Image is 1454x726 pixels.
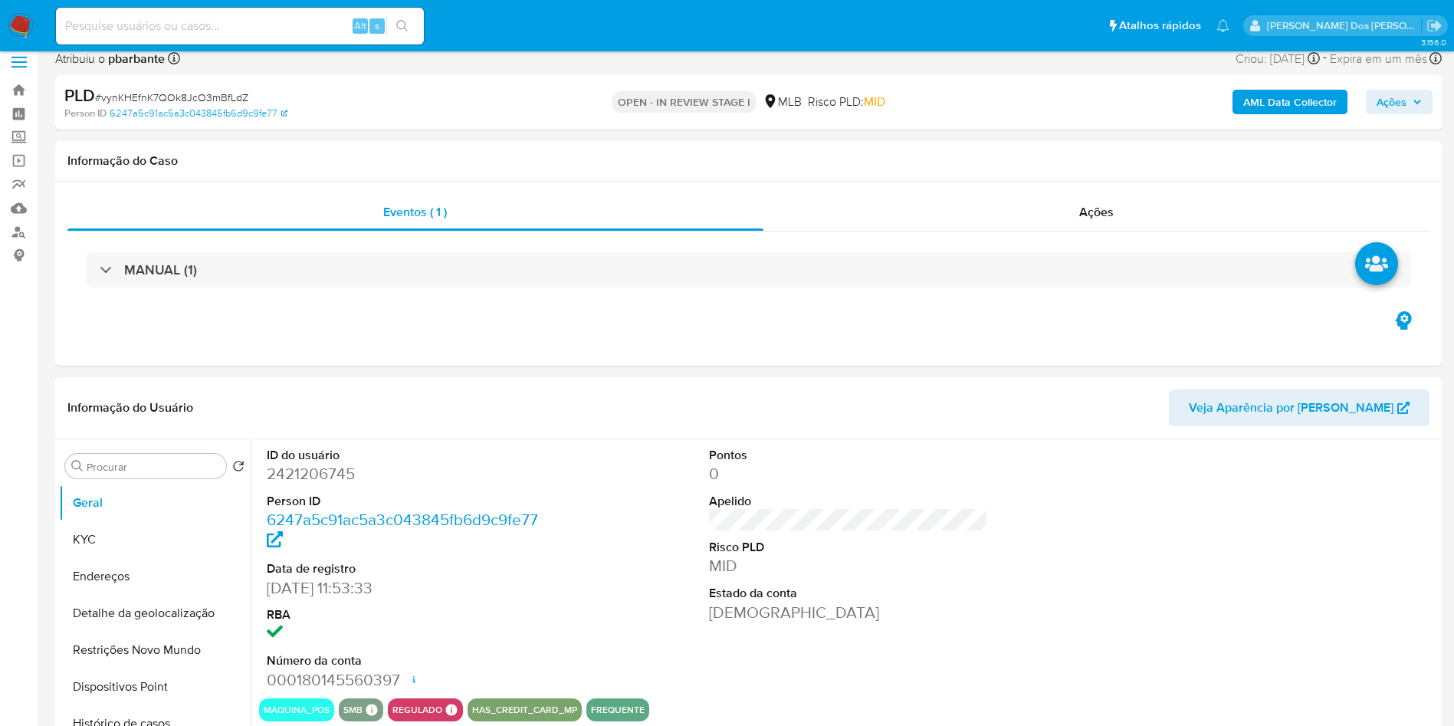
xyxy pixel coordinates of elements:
dd: 2421206745 [267,463,546,485]
span: Atalhos rápidos [1119,18,1201,34]
b: PLD [64,83,95,107]
button: AML Data Collector [1232,90,1347,114]
dt: ID do usuário [267,447,546,464]
h3: MANUAL (1) [124,261,197,278]
div: MANUAL (1) [86,252,1411,287]
dt: Apelido [709,493,989,510]
span: Risco PLD: [808,94,885,110]
dt: Estado da conta [709,585,989,602]
a: 6247a5c91ac5a3c043845fb6d9c9fe77 [267,508,538,552]
dd: MID [709,555,989,577]
span: Atribuiu o [55,51,165,67]
button: regulado [392,707,442,713]
button: Ações [1366,90,1433,114]
dt: Data de registro [267,560,546,577]
dt: Risco PLD [709,539,989,556]
input: Pesquise usuários ou casos... [56,16,424,36]
button: frequente [591,707,645,713]
button: search-icon [386,15,418,37]
span: # vynKHEfnK7QOk8JcO3mBfLdZ [95,90,248,105]
a: Sair [1426,18,1443,34]
button: Veja Aparência por [PERSON_NAME] [1169,389,1429,426]
span: MID [864,93,885,110]
button: maquina_pos [264,707,330,713]
span: Ações [1377,90,1406,114]
dd: [DEMOGRAPHIC_DATA] [709,602,989,623]
div: MLB [763,94,802,110]
div: Criou: [DATE] [1236,48,1320,69]
span: s [375,18,379,33]
h1: Informação do Caso [67,153,1429,169]
span: Alt [354,18,366,33]
button: Endereços [59,558,251,595]
button: Detalhe da geolocalização [59,595,251,632]
button: Geral [59,485,251,521]
dt: RBA [267,606,546,623]
button: Procurar [71,460,84,472]
span: Expira em um mês [1330,51,1427,67]
button: has_credit_card_mp [472,707,577,713]
button: Restrições Novo Mundo [59,632,251,669]
dt: Person ID [267,493,546,510]
p: priscilla.barbante@mercadopago.com.br [1267,18,1422,33]
dt: Número da conta [267,652,546,669]
span: Veja Aparência por [PERSON_NAME] [1189,389,1393,426]
b: pbarbante [105,50,165,67]
dd: [DATE] 11:53:33 [267,577,546,599]
dd: 000180145560397 [267,669,546,691]
span: Ações [1079,203,1114,221]
a: 6247a5c91ac5a3c043845fb6d9c9fe77 [110,107,287,120]
b: Person ID [64,107,107,120]
dt: Pontos [709,447,989,464]
span: Eventos ( 1 ) [383,203,447,221]
b: AML Data Collector [1243,90,1337,114]
button: Dispositivos Point [59,669,251,705]
button: Retornar ao pedido padrão [232,460,245,477]
p: OPEN - IN REVIEW STAGE I [612,91,757,113]
h1: Informação do Usuário [67,400,193,416]
a: Notificações [1216,19,1229,32]
input: Procurar [87,460,220,474]
span: - [1323,48,1327,69]
button: smb [343,707,363,713]
dd: 0 [709,463,989,485]
button: KYC [59,521,251,558]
